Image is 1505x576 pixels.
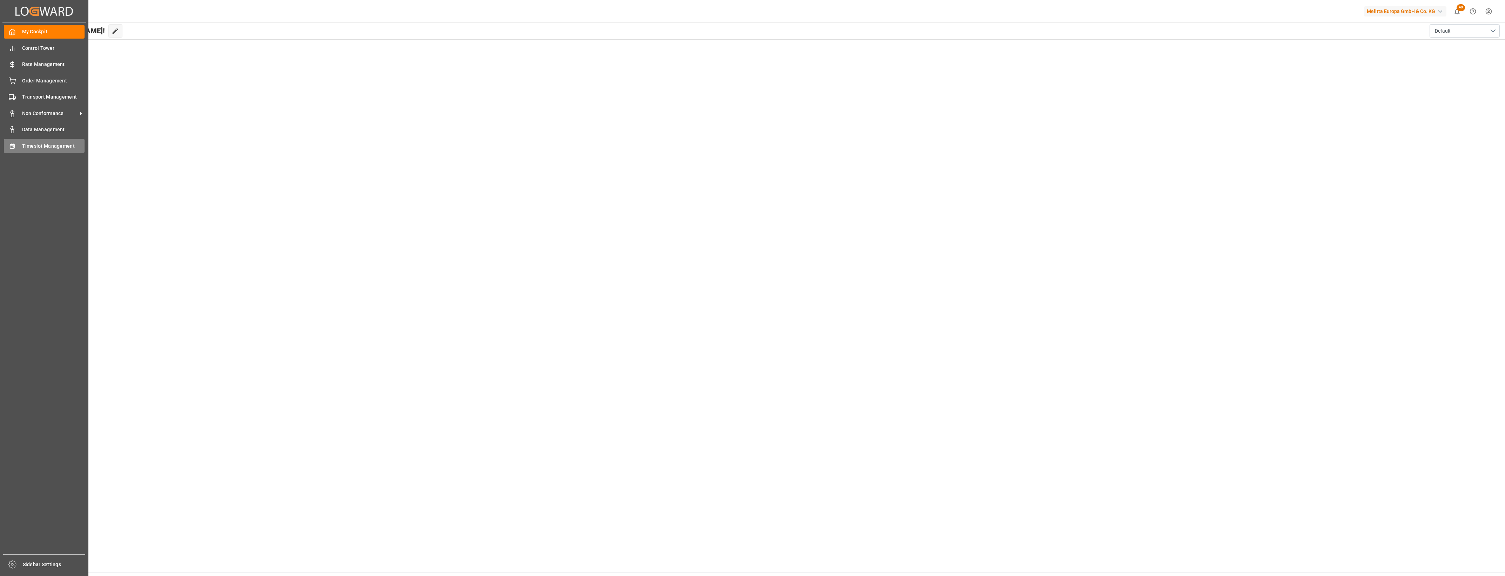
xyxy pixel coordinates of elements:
[22,126,85,133] span: Data Management
[1364,6,1446,16] div: Melitta Europa GmbH & Co. KG
[1465,4,1481,19] button: Help Center
[23,561,86,568] span: Sidebar Settings
[4,123,85,136] a: Data Management
[1457,4,1465,11] span: 40
[22,142,85,150] span: Timeslot Management
[4,90,85,104] a: Transport Management
[4,74,85,87] a: Order Management
[22,61,85,68] span: Rate Management
[22,93,85,101] span: Transport Management
[22,45,85,52] span: Control Tower
[22,110,78,117] span: Non Conformance
[1449,4,1465,19] button: show 40 new notifications
[4,25,85,39] a: My Cockpit
[22,77,85,85] span: Order Management
[4,139,85,153] a: Timeslot Management
[4,58,85,71] a: Rate Management
[4,41,85,55] a: Control Tower
[29,24,105,38] span: Hello [PERSON_NAME]!
[22,28,85,35] span: My Cockpit
[1364,5,1449,18] button: Melitta Europa GmbH & Co. KG
[1430,24,1500,38] button: open menu
[1435,27,1451,35] span: Default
